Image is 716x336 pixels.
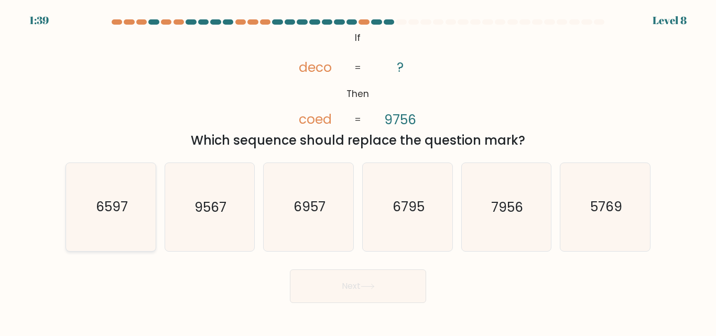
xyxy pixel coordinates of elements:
text: 7956 [491,198,523,216]
button: Next [290,269,426,303]
tspan: 9756 [385,111,417,129]
tspan: If [355,31,361,44]
text: 6597 [95,198,127,216]
text: 9567 [194,198,226,216]
tspan: coed [299,111,332,129]
tspan: deco [299,58,332,77]
tspan: = [355,114,362,126]
tspan: Then [347,88,370,101]
text: 6795 [392,198,424,216]
svg: @import url('[URL][DOMAIN_NAME]); [276,29,440,129]
text: 6957 [294,198,326,216]
div: Level 8 [653,13,687,28]
tspan: = [355,61,362,74]
tspan: ? [397,58,404,77]
div: 1:39 [29,13,49,28]
div: Which sequence should replace the question mark? [72,131,644,150]
text: 5769 [590,198,622,216]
